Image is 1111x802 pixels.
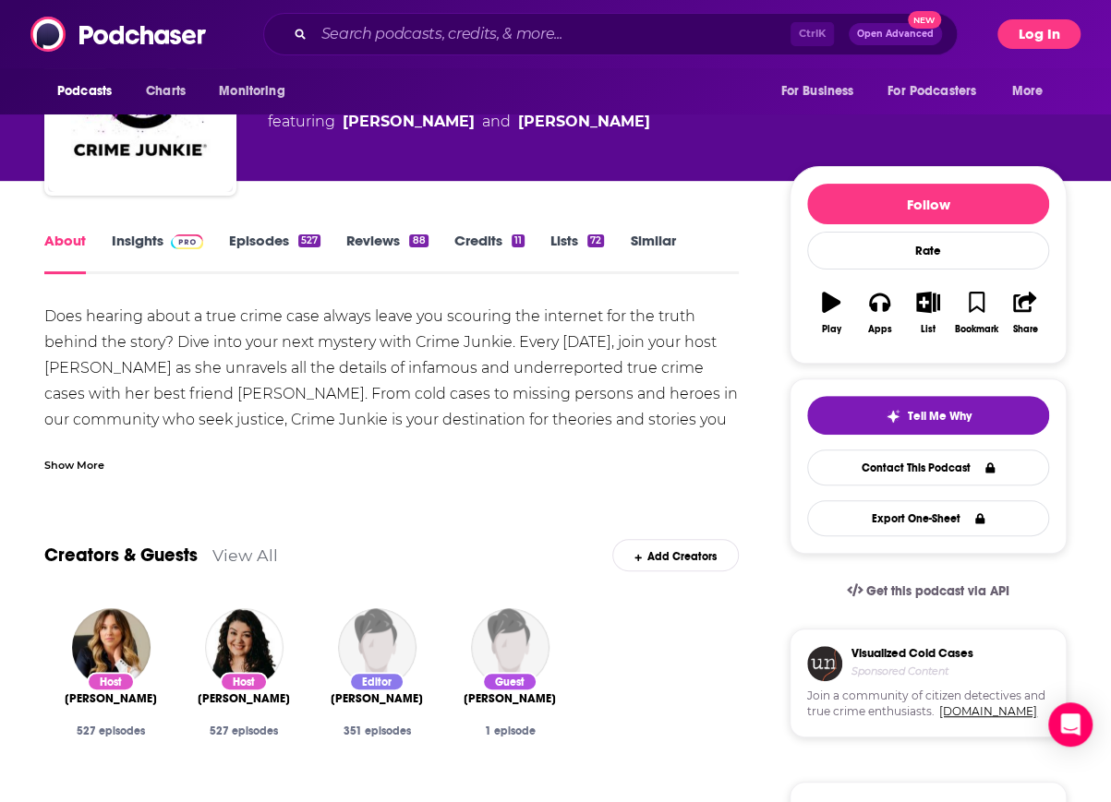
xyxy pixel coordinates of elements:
button: Play [807,280,855,346]
span: Ctrl K [791,22,834,46]
span: [PERSON_NAME] [65,691,157,706]
div: 351 episodes [325,724,429,737]
div: Guest [482,672,537,691]
div: Rate [807,232,1049,269]
span: Podcasts [57,78,112,104]
a: Reviews88 [346,232,428,274]
a: Brit Prawat [198,691,290,706]
h3: Visualized Cold Cases [851,646,973,661]
span: [PERSON_NAME] [198,691,290,706]
span: Get this podcast via API [866,583,1009,599]
button: tell me why sparkleTell Me Why [807,396,1049,435]
div: Play [822,324,841,335]
span: For Business [780,78,853,104]
div: Open Intercom Messenger [1048,702,1093,747]
a: Credits11 [454,232,525,274]
span: Charts [146,78,186,104]
a: Ashley Flowers [65,691,157,706]
button: Apps [855,280,903,346]
img: Podchaser Pro [171,234,203,249]
a: [DOMAIN_NAME] [939,704,1037,718]
div: Add Creators [612,539,739,571]
div: Editor [349,672,405,691]
span: Open Advanced [857,30,934,39]
span: featuring [268,111,650,133]
div: 527 episodes [59,724,163,737]
span: [PERSON_NAME] [331,691,423,706]
div: 1 episode [458,724,562,737]
div: 88 [409,234,428,247]
a: Similar [630,232,675,274]
img: Kyle O'Connor [338,608,417,687]
div: 11 [512,234,525,247]
button: open menu [44,74,136,109]
button: open menu [767,74,876,109]
span: Tell Me Why [908,409,972,424]
button: Export One-Sheet [807,500,1049,536]
div: Host [220,672,268,691]
button: Open AdvancedNew [849,23,942,45]
a: InsightsPodchaser Pro [112,232,203,274]
div: Share [1012,324,1037,335]
a: Lists72 [550,232,604,274]
button: open menu [999,74,1067,109]
div: List [921,324,936,335]
a: Contact This Podcast [807,449,1049,485]
span: New [908,11,941,29]
button: Share [1001,280,1049,346]
div: Search podcasts, credits, & more... [263,13,958,55]
a: Episodes527 [229,232,320,274]
div: Apps [868,324,892,335]
a: Creators & Guests [44,544,198,567]
a: Brit Prawat [518,111,650,133]
a: Get this podcast via API [832,569,1024,614]
a: Kyle O'Connor [331,691,423,706]
div: 72 [587,234,604,247]
span: and [482,111,511,133]
div: 527 [298,234,320,247]
div: 527 episodes [192,724,296,737]
button: Bookmark [952,280,1000,346]
img: Julie Murray [471,608,549,687]
span: Join a community of citizen detectives and true crime enthusiasts. [807,688,1049,720]
div: Host [87,672,135,691]
img: coldCase.18b32719.png [807,646,842,681]
img: Ashley Flowers [72,608,151,687]
button: open menu [206,74,308,109]
div: Does hearing about a true crime case always leave you scouring the internet for the truth behind ... [44,304,739,665]
span: Monitoring [219,78,284,104]
img: Podchaser - Follow, Share and Rate Podcasts [30,17,208,52]
a: About [44,232,86,274]
span: [PERSON_NAME] [464,691,556,706]
img: Brit Prawat [205,608,284,687]
img: tell me why sparkle [886,409,900,424]
button: List [904,280,952,346]
h4: Sponsored Content [851,664,973,677]
a: Julie Murray [464,691,556,706]
input: Search podcasts, credits, & more... [314,19,791,49]
a: Visualized Cold CasesSponsored ContentJoin a community of citizen detectives and true crime enthu... [790,628,1067,782]
a: Charts [134,74,197,109]
span: More [1012,78,1044,104]
a: Ashley Flowers [343,111,475,133]
button: Follow [807,184,1049,224]
button: open menu [876,74,1003,109]
div: Bookmark [955,324,998,335]
a: View All [212,545,278,565]
button: Log In [997,19,1081,49]
span: For Podcasters [888,78,976,104]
